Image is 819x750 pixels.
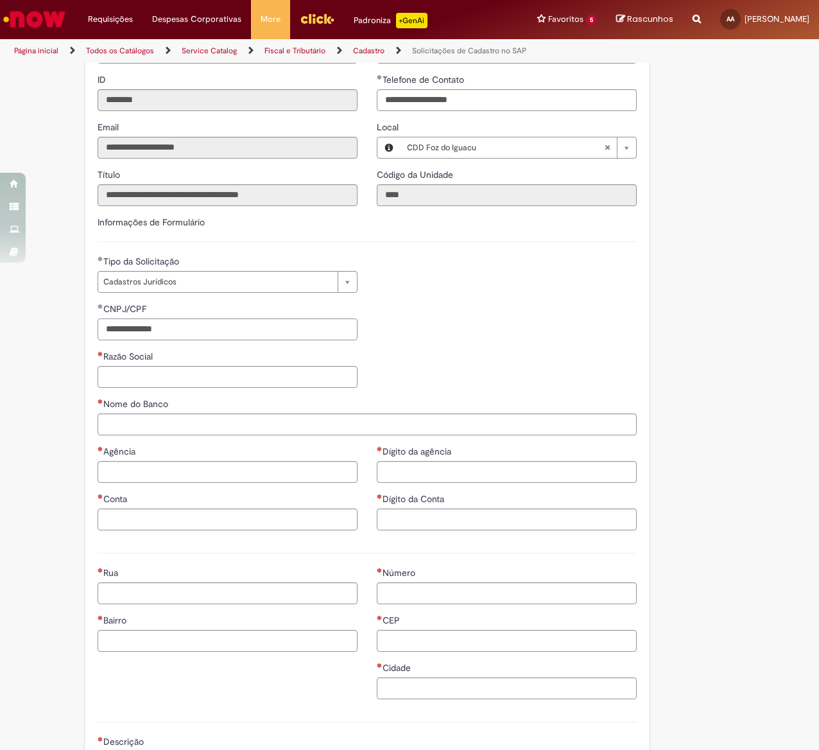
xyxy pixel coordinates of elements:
span: Necessários [377,494,383,499]
span: Necessários [98,351,103,356]
span: Cadastros Jurídicos [103,272,331,292]
span: Obrigatório Preenchido [98,304,103,309]
span: Necessários [98,737,103,742]
span: [PERSON_NAME] [745,13,809,24]
span: AA [727,15,734,23]
label: Somente leitura - Código da Unidade [377,168,456,181]
input: Número [377,582,637,604]
input: Dígito da Conta [377,509,637,530]
span: Conta [103,493,130,505]
span: Local [377,121,401,133]
img: click_logo_yellow_360x200.png [300,9,334,28]
a: Fiscal e Tributário [264,46,325,56]
input: Telefone de Contato [377,89,637,111]
span: Necessários [98,494,103,499]
label: Somente leitura - Email [98,121,121,134]
span: Razão Social [103,351,155,362]
span: Necessários [98,568,103,573]
img: ServiceNow [1,6,67,32]
span: Necessários [98,399,103,404]
input: Bairro [98,630,358,652]
span: Necessários [377,663,383,668]
label: Informações de Formulário [98,216,205,228]
span: Cidade [383,662,413,674]
span: CDD Foz do Iguacu [407,137,604,158]
label: Somente leitura - Título [98,168,123,181]
span: Agência [103,446,138,457]
span: Rua [103,567,121,579]
span: Despesas Corporativas [152,13,241,26]
span: Número [383,567,418,579]
label: Somente leitura - ID [98,73,108,86]
p: +GenAi [396,13,427,28]
input: Código da Unidade [377,184,637,206]
span: Descrição [103,736,146,747]
input: Título [98,184,358,206]
span: Obrigatório Preenchido [98,256,103,261]
span: Necessários [98,615,103,620]
a: Todos os Catálogos [86,46,154,56]
span: Dígito da agência [383,446,454,457]
span: Necessários [377,446,383,451]
abbr: Limpar campo Local [598,137,617,158]
input: CNPJ/CPF [98,318,358,340]
span: Tipo da Solicitação [103,256,182,267]
span: Obrigatório Preenchido [377,74,383,80]
span: Dígito da Conta [383,493,447,505]
span: 5 [586,15,597,26]
span: Somente leitura - Título [98,169,123,180]
span: Nome do Banco [103,398,171,410]
span: Favoritos [548,13,583,26]
input: CEP [377,630,637,652]
span: CNPJ/CPF [103,303,149,315]
input: Cidade [377,677,637,699]
a: Cadastro [353,46,384,56]
input: Conta [98,509,358,530]
input: Email [98,137,358,159]
span: CEP [383,615,402,626]
span: Necessários [377,568,383,573]
div: Padroniza [354,13,427,28]
span: Necessários [377,615,383,620]
input: Agência [98,461,358,483]
input: Dígito da agência [377,461,637,483]
ul: Trilhas de página [10,39,537,63]
span: More [261,13,280,26]
span: Bairro [103,615,129,626]
input: Rua [98,582,358,604]
button: Local, Visualizar este registro CDD Foz do Iguacu [377,137,401,158]
input: Nome do Banco [98,414,637,435]
a: Página inicial [14,46,58,56]
span: Rascunhos [627,13,673,25]
span: Requisições [88,13,133,26]
a: Service Catalog [182,46,237,56]
a: Rascunhos [616,13,673,26]
span: Somente leitura - ID [98,74,108,85]
span: Necessários [98,446,103,451]
a: CDD Foz do IguacuLimpar campo Local [401,137,636,158]
input: Razão Social [98,366,358,388]
span: Telefone de Contato [383,74,467,85]
a: Solicitações de Cadastro no SAP [412,46,526,56]
input: ID [98,89,358,111]
span: Somente leitura - Código da Unidade [377,169,456,180]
